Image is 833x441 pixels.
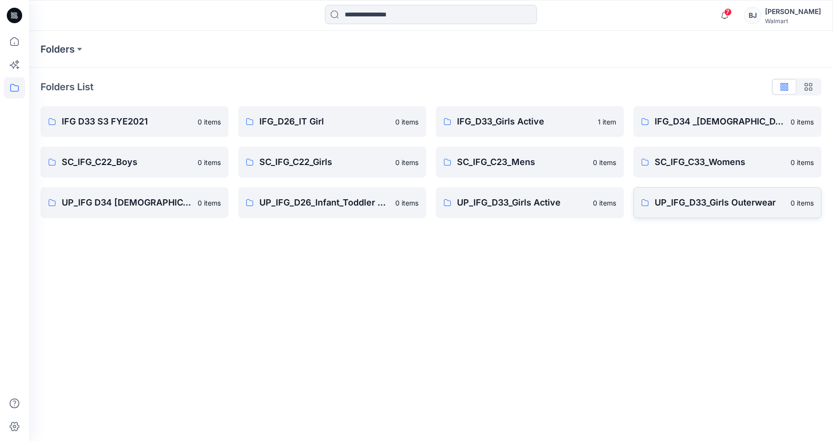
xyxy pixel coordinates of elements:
[238,187,426,218] a: UP_IFG_D26_Infant_Toddler Girl0 items
[457,115,592,128] p: IFG_D33_Girls Active
[765,17,821,25] div: Walmart
[457,196,587,209] p: UP_IFG_D33_Girls Active
[765,6,821,17] div: [PERSON_NAME]
[259,196,390,209] p: UP_IFG_D26_Infant_Toddler Girl
[259,115,390,128] p: IFG_D26_IT Girl
[633,147,821,178] a: SC_IFG_C33_Womens0 items
[198,198,221,208] p: 0 items
[395,198,418,208] p: 0 items
[593,157,616,167] p: 0 items
[744,7,761,24] div: BJ
[791,198,814,208] p: 0 items
[238,106,426,137] a: IFG_D26_IT Girl0 items
[40,42,75,56] a: Folders
[457,155,587,169] p: SC_IFG_C23_Mens
[655,115,785,128] p: IFG_D34 _[DEMOGRAPHIC_DATA] Active
[633,187,821,218] a: UP_IFG_D33_Girls Outerwear0 items
[436,147,624,178] a: SC_IFG_C23_Mens0 items
[40,80,94,94] p: Folders List
[40,187,228,218] a: UP_IFG D34 [DEMOGRAPHIC_DATA] Active0 items
[238,147,426,178] a: SC_IFG_C22_Girls0 items
[395,117,418,127] p: 0 items
[791,157,814,167] p: 0 items
[62,155,192,169] p: SC_IFG_C22_Boys
[724,8,732,16] span: 7
[598,117,616,127] p: 1 item
[633,106,821,137] a: IFG_D34 _[DEMOGRAPHIC_DATA] Active0 items
[40,147,228,178] a: SC_IFG_C22_Boys0 items
[198,157,221,167] p: 0 items
[259,155,390,169] p: SC_IFG_C22_Girls
[655,196,785,209] p: UP_IFG_D33_Girls Outerwear
[62,196,192,209] p: UP_IFG D34 [DEMOGRAPHIC_DATA] Active
[198,117,221,127] p: 0 items
[593,198,616,208] p: 0 items
[655,155,785,169] p: SC_IFG_C33_Womens
[62,115,192,128] p: IFG D33 S3 FYE2021
[436,187,624,218] a: UP_IFG_D33_Girls Active0 items
[436,106,624,137] a: IFG_D33_Girls Active1 item
[395,157,418,167] p: 0 items
[40,106,228,137] a: IFG D33 S3 FYE20210 items
[791,117,814,127] p: 0 items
